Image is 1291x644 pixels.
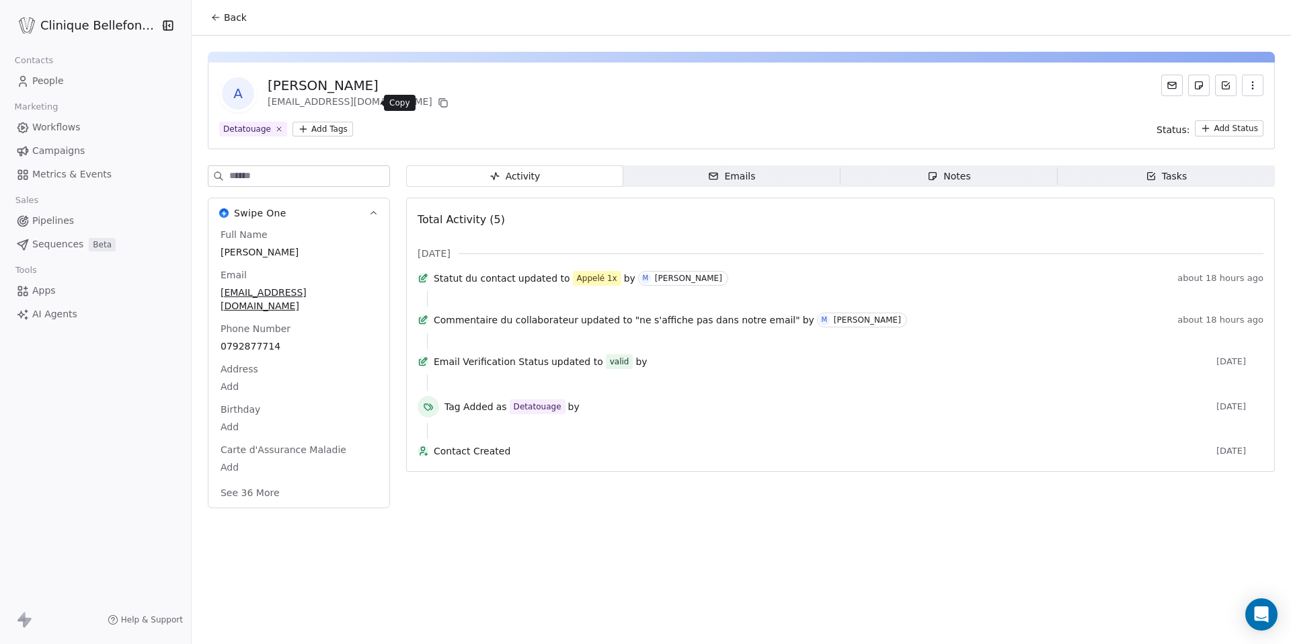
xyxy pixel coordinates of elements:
img: Logo_Bellefontaine_Black.png [19,17,35,34]
span: Back [224,11,247,24]
span: [DATE] [1216,356,1263,367]
span: Help & Support [121,614,183,625]
span: updated to [518,272,570,285]
span: "ne s'affiche pas dans notre email" [635,313,800,327]
span: by [568,400,580,413]
a: Metrics & Events [11,163,180,186]
span: [PERSON_NAME] [221,245,377,259]
span: Status: [1157,123,1189,136]
div: M [642,273,648,284]
span: Sequences [32,237,83,251]
span: by [635,355,647,368]
span: Statut du contact [434,272,516,285]
span: AI Agents [32,307,77,321]
button: See 36 More [212,481,288,505]
span: updated to [581,313,633,327]
span: Marketing [9,97,64,117]
span: Pipelines [32,214,74,228]
div: Detatouage [514,401,561,413]
span: Contacts [9,50,59,71]
a: Workflows [11,116,180,138]
span: Address [218,362,261,376]
a: Apps [11,280,180,302]
span: by [624,272,635,285]
div: M [822,315,828,325]
span: Beta [89,238,116,251]
button: Back [202,5,255,30]
img: Swipe One [219,208,229,218]
div: [EMAIL_ADDRESS][DOMAIN_NAME] [268,95,451,111]
span: Carte d'Assurance Maladie [218,443,349,456]
span: A [222,77,254,110]
span: Tag Added [444,400,494,413]
span: Phone Number [218,322,293,335]
a: Campaigns [11,140,180,162]
div: Notes [927,169,970,184]
span: Sales [9,190,44,210]
button: Add Tags [292,122,353,136]
a: SequencesBeta [11,233,180,255]
div: Open Intercom Messenger [1245,598,1278,631]
a: People [11,70,180,92]
div: [PERSON_NAME] [834,315,901,325]
span: Swipe One [234,206,286,220]
a: AI Agents [11,303,180,325]
div: [PERSON_NAME] [268,76,451,95]
span: Birthday [218,403,263,416]
span: Tools [9,260,42,280]
span: Add [221,420,377,434]
button: Swipe OneSwipe One [208,198,389,228]
span: Email Verification Status [434,355,549,368]
div: Swipe OneSwipe One [208,228,389,508]
span: by [803,313,814,327]
span: Apps [32,284,56,298]
div: Tasks [1146,169,1187,184]
span: [DATE] [418,247,451,260]
span: Campaigns [32,144,85,158]
span: Metrics & Events [32,167,112,182]
div: [PERSON_NAME] [655,274,722,283]
span: as [496,400,507,413]
span: Add [221,380,377,393]
span: Contact Created [434,444,1211,458]
span: Clinique Bellefontaine [40,17,157,34]
a: Pipelines [11,210,180,232]
a: Help & Support [108,614,183,625]
span: [DATE] [1216,401,1263,412]
div: Emails [708,169,755,184]
span: 0792877714 [221,339,377,353]
button: Clinique Bellefontaine [16,14,151,37]
div: valid [610,355,629,368]
p: Copy [389,97,410,108]
span: Full Name [218,228,270,241]
div: Detatouage [223,123,271,135]
div: Appelé 1x [577,272,617,285]
span: [DATE] [1216,446,1263,456]
span: People [32,74,64,88]
button: Add Status [1195,120,1263,136]
span: [EMAIL_ADDRESS][DOMAIN_NAME] [221,286,377,313]
span: Email [218,268,249,282]
span: about 18 hours ago [1177,315,1263,325]
span: updated to [551,355,603,368]
span: Commentaire du collaborateur [434,313,578,327]
span: Workflows [32,120,81,134]
span: Add [221,460,377,474]
span: Total Activity (5) [418,213,505,226]
span: about 18 hours ago [1177,273,1263,284]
